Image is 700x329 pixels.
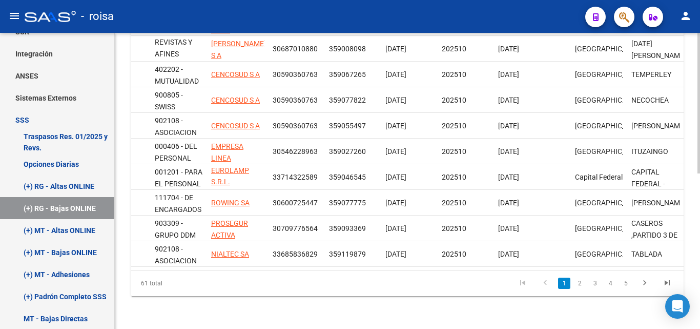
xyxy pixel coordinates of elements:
[631,70,671,79] span: TEMPERLEY
[329,122,366,130] span: 359055497
[329,45,366,53] span: 359008098
[587,275,603,292] li: page 3
[273,250,318,258] span: 33685836829
[81,5,114,28] span: - roisa
[131,270,240,296] div: 61 total
[155,193,204,237] span: 111704 - DE ENCARGADOS APUNTADORES MARITIMOS
[273,173,318,181] span: 33714322589
[8,10,20,22] mat-icon: menu
[211,199,250,207] span: ROWING SA
[558,278,570,289] a: 1
[498,173,519,181] span: [DATE]
[442,96,466,104] span: 202510
[498,224,519,233] span: [DATE]
[385,147,406,156] span: [DATE]
[575,70,644,79] span: [GEOGRAPHIC_DATA]
[329,199,366,207] span: 359077775
[442,70,466,79] span: 202510
[155,142,198,209] span: 000406 - DEL PERSONAL DEL ORGANISMO DE CONTROL EXTERNO
[211,154,257,186] span: ILUMINACION EUROLAMP S.R.L.
[557,275,572,292] li: page 1
[385,250,406,258] span: [DATE]
[385,70,406,79] span: [DATE]
[631,168,686,211] span: CAPITAL FEDERAL - [PERSON_NAME](1-1700)
[498,70,519,79] span: [DATE]
[385,45,406,53] span: [DATE]
[273,96,318,104] span: 30590360763
[155,65,224,120] span: 402202 - MUTUALIDAD INDUSTRIAL TEXTIL [GEOGRAPHIC_DATA]
[536,278,555,289] a: go to previous page
[155,219,196,251] span: 903309 - GRUPO DDM S.A.
[273,199,318,207] span: 30600725447
[603,275,618,292] li: page 4
[211,122,260,130] span: CENCOSUD S A
[273,45,318,53] span: 30687010880
[631,199,686,207] span: [PERSON_NAME]
[631,40,686,60] span: [DATE][PERSON_NAME]
[442,45,466,53] span: 202510
[385,96,406,104] span: [DATE]
[631,122,686,130] span: [PERSON_NAME]
[211,96,260,104] span: CENCOSUD S A
[442,173,466,181] span: 202510
[631,250,662,258] span: TABLADA
[442,199,466,207] span: 202510
[631,147,668,156] span: ITUZAINGO
[575,199,644,207] span: [GEOGRAPHIC_DATA]
[575,147,644,156] span: [GEOGRAPHIC_DATA]
[329,224,366,233] span: 359093369
[572,275,587,292] li: page 2
[498,96,519,104] span: [DATE]
[631,96,669,104] span: NECOCHEA
[498,250,519,258] span: [DATE]
[575,250,644,258] span: [GEOGRAPHIC_DATA]
[385,122,406,130] span: [DATE]
[498,199,519,207] span: [DATE]
[620,278,632,289] a: 5
[575,45,644,53] span: [GEOGRAPHIC_DATA]
[575,96,644,104] span: [GEOGRAPHIC_DATA]
[618,275,633,292] li: page 5
[155,168,202,258] span: 001201 - PARA EL PERSONAL DEL MINISTERIO DE ECONOMIA Y DE OBRAS Y SERVICIOS PUBLICOS
[665,294,690,319] div: Open Intercom Messenger
[273,147,318,156] span: 30546228963
[657,278,677,289] a: go to last page
[211,219,261,251] span: PROSEGUR ACTIVA ARGENTINA SA
[385,173,406,181] span: [DATE]
[211,250,249,258] span: NIALTEC SA
[442,250,466,258] span: 202510
[211,40,266,60] span: [PERSON_NAME] S A
[329,70,366,79] span: 359067265
[273,122,318,130] span: 30590360763
[442,147,466,156] span: 202510
[211,70,260,79] span: CENCOSUD S A
[329,173,366,181] span: 359046545
[680,10,692,22] mat-icon: person
[631,219,677,251] span: CASEROS ,PARTIDO 3 DE FEBRERO
[155,117,197,160] span: 902108 - ASOCIACION MUTUAL SANCOR
[273,224,318,233] span: 30709776564
[498,122,519,130] span: [DATE]
[155,91,185,123] span: 900805 - SWISS MEDICAL
[573,278,586,289] a: 2
[498,147,519,156] span: [DATE]
[589,278,601,289] a: 3
[442,224,466,233] span: 202510
[329,250,366,258] span: 359119879
[385,199,406,207] span: [DATE]
[575,173,623,181] span: Capital Federal
[604,278,616,289] a: 4
[498,45,519,53] span: [DATE]
[329,96,366,104] span: 359077822
[513,278,532,289] a: go to first page
[385,224,406,233] span: [DATE]
[273,70,318,79] span: 30590360763
[442,122,466,130] span: 202510
[155,245,197,288] span: 902108 - ASOCIACION MUTUAL SANCOR
[329,147,366,156] span: 359027260
[635,278,654,289] a: go to next page
[575,122,644,130] span: [GEOGRAPHIC_DATA]
[575,224,644,233] span: [GEOGRAPHIC_DATA]
[211,142,254,185] span: EMPRESA LINEA DOSCIENTOS DIECI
